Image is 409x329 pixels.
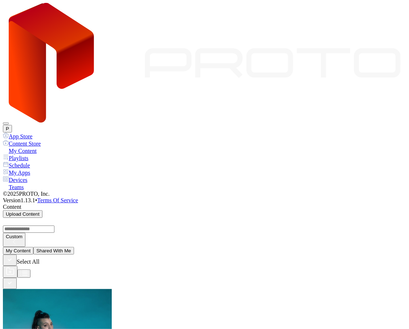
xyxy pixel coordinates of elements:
[6,211,40,217] div: Upload Content
[3,147,406,154] a: My Content
[6,234,23,239] div: Custom
[33,247,74,255] button: Shared With Me
[3,162,406,169] a: Schedule
[3,133,406,140] a: App Store
[3,140,406,147] a: Content Store
[17,259,40,265] span: Select All
[3,169,406,176] a: My Apps
[3,247,33,255] button: My Content
[3,197,37,203] span: Version 1.13.1 •
[3,154,406,162] a: Playlists
[3,183,406,191] a: Teams
[3,204,406,210] div: Content
[3,125,12,133] button: P
[3,176,406,183] a: Devices
[3,233,25,247] button: Custom
[3,191,406,197] div: © 2025 PROTO, Inc.
[37,197,78,203] a: Terms Of Service
[3,210,42,218] button: Upload Content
